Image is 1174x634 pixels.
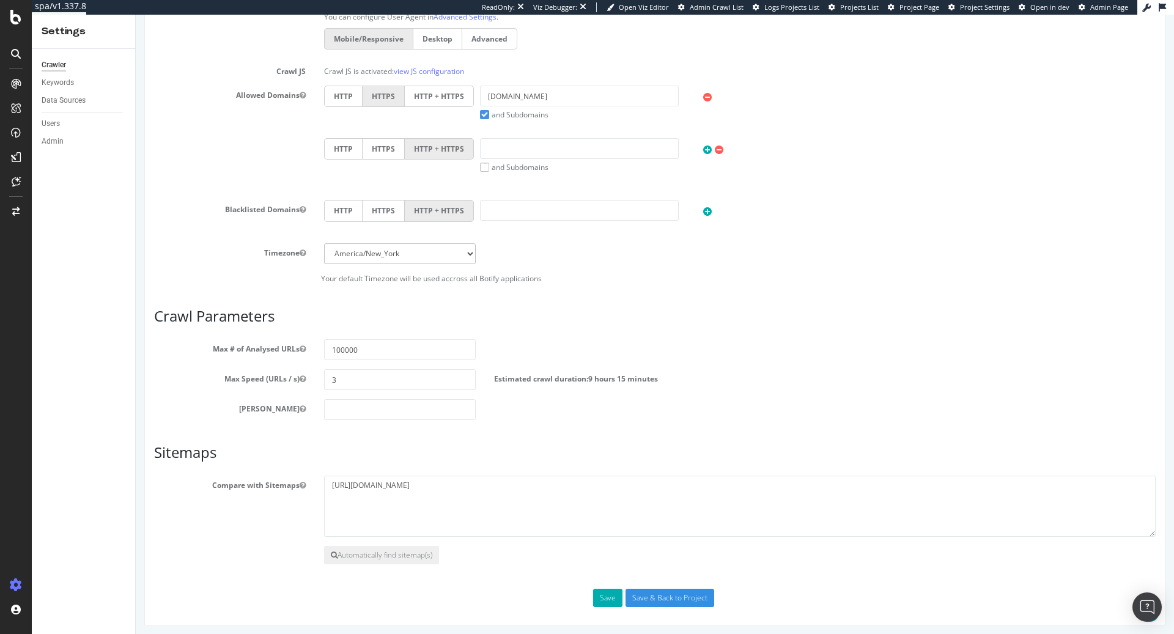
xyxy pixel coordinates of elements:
[269,185,338,207] label: HTTP + HTTPS
[899,2,939,12] span: Project Page
[42,59,127,72] a: Crawler
[18,293,1020,309] h3: Crawl Parameters
[344,95,413,105] label: and Subdomains
[764,2,819,12] span: Logs Projects List
[42,117,127,130] a: Users
[42,76,74,89] div: Keywords
[9,71,179,86] label: Allowed Domains
[960,2,1010,12] span: Project Settings
[533,2,577,12] div: Viz Debugger:
[277,13,327,35] label: Desktop
[42,76,127,89] a: Keywords
[226,71,269,92] label: HTTPS
[1030,2,1069,12] span: Open in dev
[164,465,170,476] button: Compare with Sitemaps
[753,2,819,12] a: Logs Projects List
[9,229,179,243] label: Timezone
[948,2,1010,12] a: Project Settings
[164,359,170,369] button: Max Speed (URLs / s)
[188,71,226,92] label: HTTP
[829,2,879,12] a: Projects List
[1079,2,1128,12] a: Admin Page
[164,389,170,399] button: [PERSON_NAME]
[9,185,179,200] label: Blacklisted Domains
[42,24,125,39] div: Settings
[164,190,170,200] button: Blacklisted Domains
[188,47,1020,62] p: Crawl JS is activated:
[840,2,879,12] span: Projects List
[9,325,179,339] label: Max # of Analysed URLs
[619,2,669,12] span: Open Viz Editor
[1132,592,1162,622] div: Open Intercom Messenger
[327,13,382,35] label: Advanced
[42,59,66,72] div: Crawler
[188,13,277,35] label: Mobile/Responsive
[42,117,60,130] div: Users
[188,185,226,207] label: HTTP
[42,94,86,107] div: Data Sources
[457,574,487,592] button: Save
[344,147,413,158] label: and Subdomains
[9,355,179,369] label: Max Speed (URLs / s)
[9,461,179,476] label: Compare with Sitemaps
[188,123,226,145] label: HTTP
[42,135,64,148] div: Admin
[490,574,578,592] input: Save & Back to Project
[482,2,515,12] div: ReadOnly:
[42,94,127,107] a: Data Sources
[678,2,744,12] a: Admin Crawl List
[269,123,338,145] label: HTTP + HTTPS
[9,47,179,62] label: Crawl JS
[258,51,328,62] a: view JS configuration
[690,2,744,12] span: Admin Crawl List
[42,135,127,148] a: Admin
[226,185,269,207] label: HTTPS
[452,359,522,369] span: 9 hours 15 minutes
[1019,2,1069,12] a: Open in dev
[18,430,1020,446] h3: Sitemaps
[9,385,179,399] label: [PERSON_NAME]
[188,531,303,550] button: Automatically find sitemap(s)
[188,461,1020,522] textarea: [URL][DOMAIN_NAME]
[1090,2,1128,12] span: Admin Page
[358,355,522,369] label: Estimated crawl duration:
[226,123,269,145] label: HTTPS
[607,2,669,12] a: Open Viz Editor
[164,233,170,243] button: Timezone
[164,329,170,339] button: Max # of Analysed URLs
[888,2,939,12] a: Project Page
[269,71,338,92] label: HTTP + HTTPS
[18,259,1020,269] p: Your default Timezone will be used accross all Botify applications
[164,75,170,86] button: Allowed Domains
